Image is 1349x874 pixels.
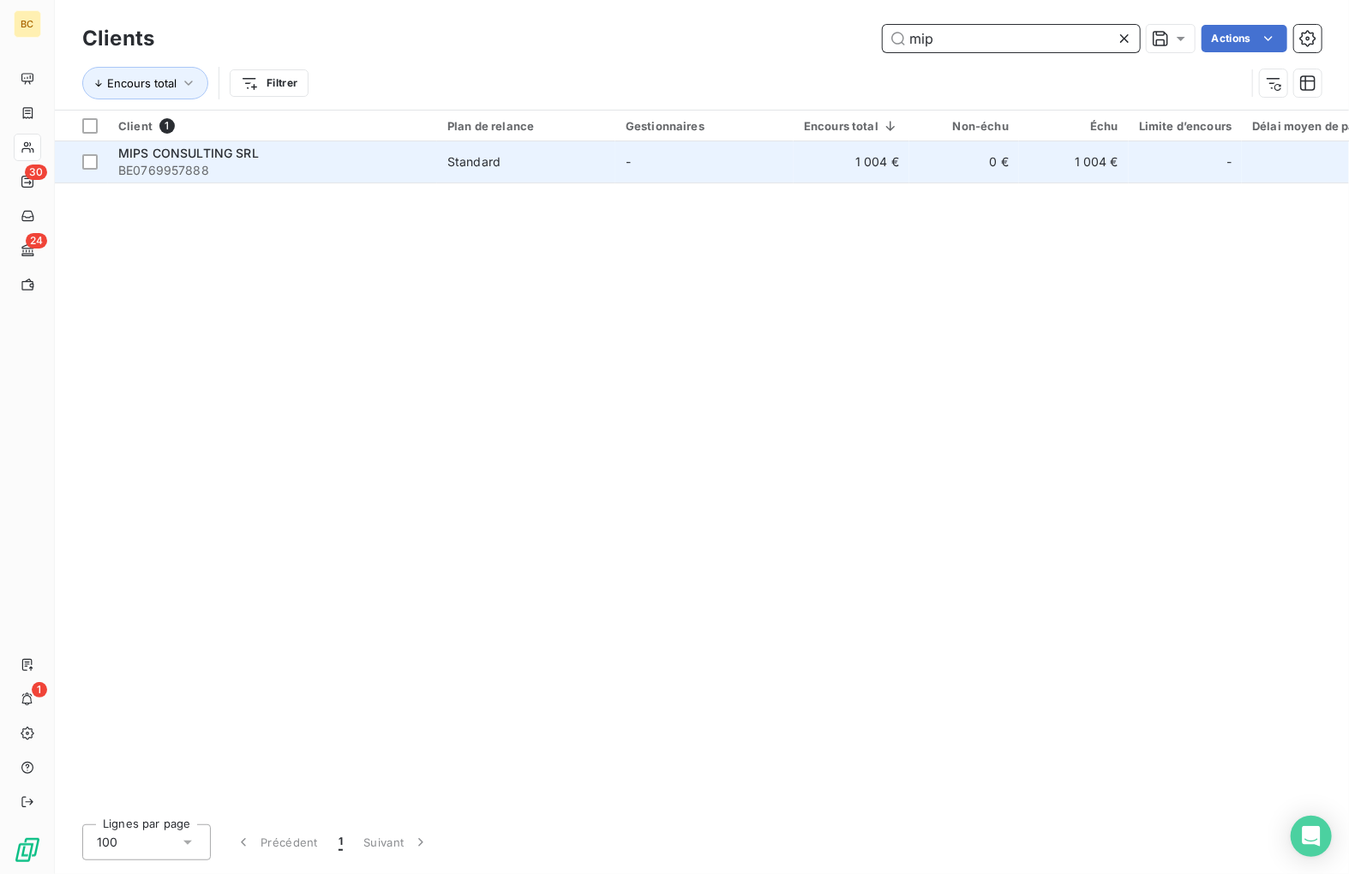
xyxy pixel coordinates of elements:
[447,153,501,171] div: Standard
[118,119,153,133] span: Client
[82,23,154,54] h3: Clients
[883,25,1140,52] input: Rechercher
[447,119,605,133] div: Plan de relance
[159,118,175,134] span: 1
[1019,141,1129,183] td: 1 004 €
[1226,153,1232,171] span: -
[794,141,909,183] td: 1 004 €
[626,154,631,169] span: -
[909,141,1019,183] td: 0 €
[97,834,117,851] span: 100
[118,162,427,179] span: BE0769957888
[339,834,343,851] span: 1
[230,69,309,97] button: Filtrer
[1029,119,1118,133] div: Échu
[1202,25,1287,52] button: Actions
[26,233,47,248] span: 24
[14,10,41,38] div: BC
[920,119,1009,133] div: Non-échu
[32,682,47,697] span: 1
[626,119,783,133] div: Gestionnaires
[804,119,899,133] div: Encours total
[107,76,177,90] span: Encours total
[118,146,259,160] span: MIPS CONSULTING SRL
[82,67,208,99] button: Encours total
[353,824,440,860] button: Suivant
[14,836,41,864] img: Logo LeanPay
[225,824,328,860] button: Précédent
[328,824,353,860] button: 1
[25,165,47,180] span: 30
[1139,119,1232,133] div: Limite d’encours
[1291,816,1332,857] div: Open Intercom Messenger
